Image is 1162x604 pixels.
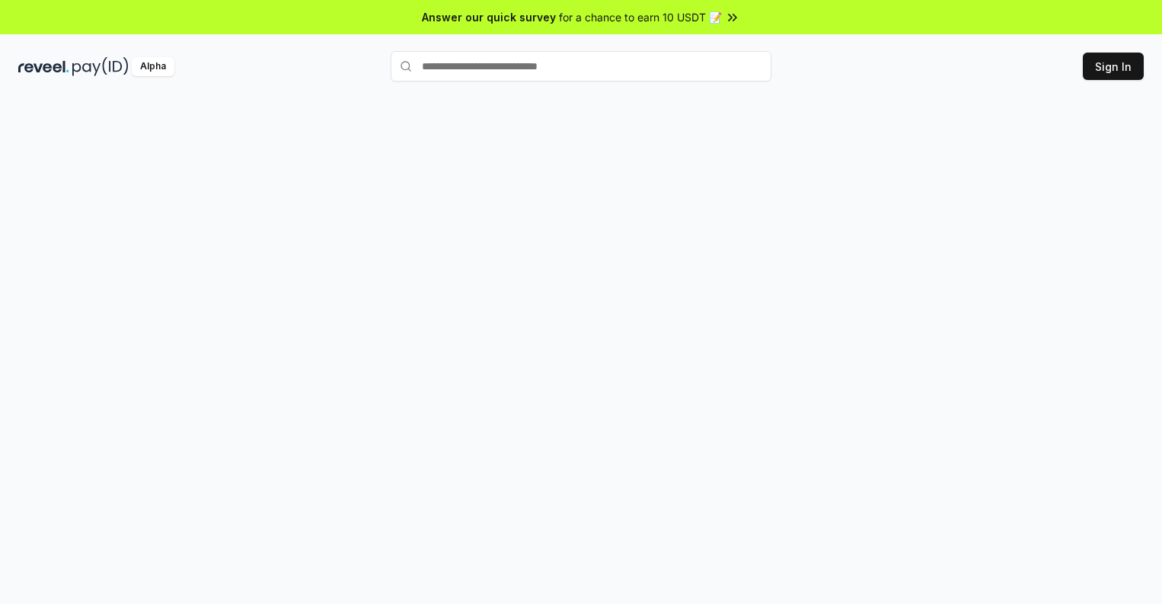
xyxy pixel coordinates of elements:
[72,57,129,76] img: pay_id
[422,9,556,25] span: Answer our quick survey
[18,57,69,76] img: reveel_dark
[1083,53,1144,80] button: Sign In
[132,57,174,76] div: Alpha
[559,9,722,25] span: for a chance to earn 10 USDT 📝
